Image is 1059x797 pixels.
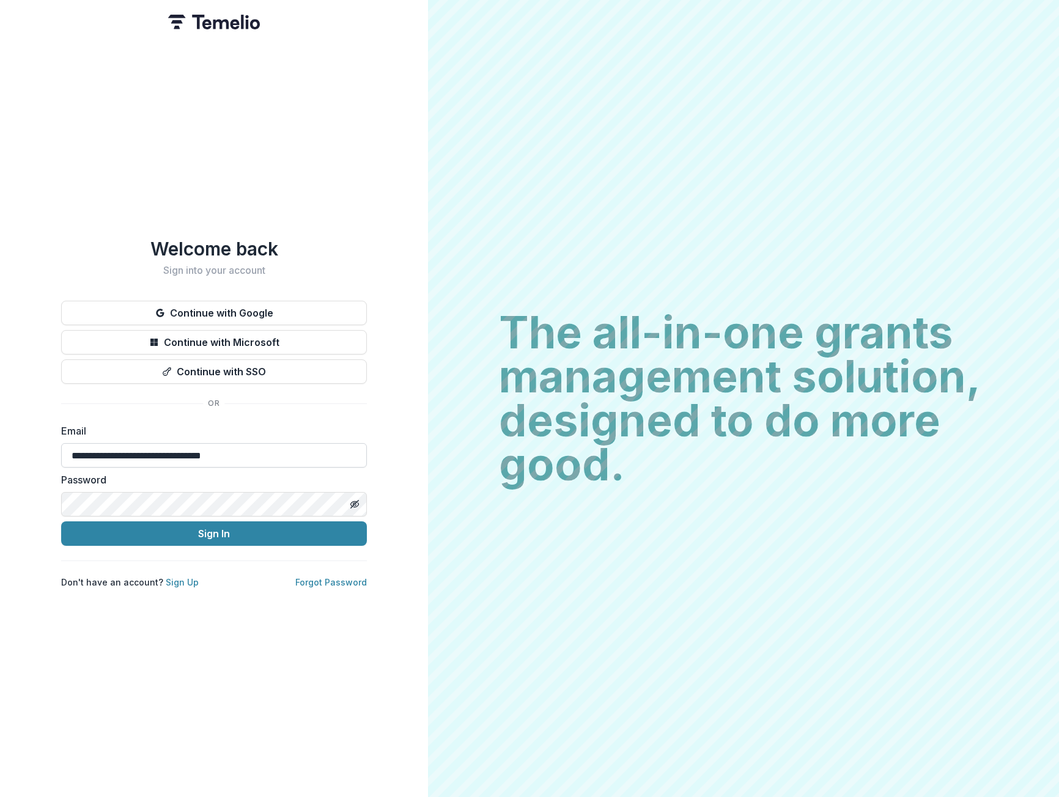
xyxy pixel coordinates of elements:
h1: Welcome back [61,238,367,260]
img: Temelio [168,15,260,29]
a: Sign Up [166,577,199,587]
a: Forgot Password [295,577,367,587]
button: Continue with Microsoft [61,330,367,354]
button: Continue with Google [61,301,367,325]
label: Password [61,472,360,487]
button: Continue with SSO [61,359,367,384]
h2: Sign into your account [61,265,367,276]
p: Don't have an account? [61,576,199,589]
label: Email [61,424,360,438]
button: Toggle password visibility [345,494,364,514]
button: Sign In [61,521,367,546]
